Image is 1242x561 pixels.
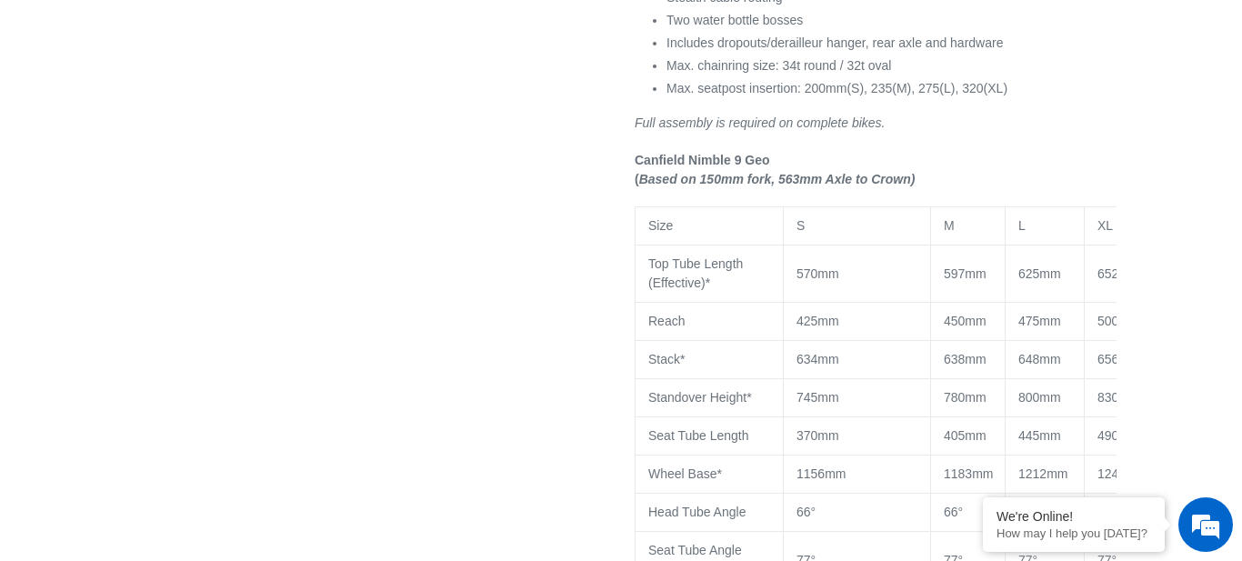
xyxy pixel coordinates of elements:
[997,526,1151,540] p: How may I help you today?
[1097,466,1147,481] span: 1241mm
[784,207,931,245] td: S
[1006,207,1085,245] td: L
[1018,428,1061,443] span: 445mm
[796,466,846,481] span: 1156mm
[796,314,839,328] span: 425mm
[648,390,752,405] span: Standover Height*
[648,428,749,443] span: Seat Tube Length
[648,352,685,366] span: Stack*
[1018,266,1061,281] span: 625mm
[1097,352,1140,366] span: 656mm
[635,153,770,186] b: Canfield Nimble 9 Geo (
[944,428,987,443] span: 405mm
[944,352,987,366] span: 638mm
[1018,352,1061,366] span: 648mm
[796,266,839,281] span: 570mm
[1018,390,1061,405] span: 800mm
[636,207,784,245] td: Size
[666,11,1117,30] li: Two water bottle bosses
[944,466,993,481] span: 1183mm
[944,390,987,405] span: 780mm
[648,314,685,328] span: Reach
[796,428,839,443] span: 370mm
[931,207,1006,245] td: M
[944,314,987,328] span: 450mm
[1097,390,1140,405] span: 830mm
[1018,466,1067,481] span: 1212mm
[997,509,1151,524] div: We're Online!
[796,352,839,366] span: 634mm
[648,466,722,481] span: Wheel Base*
[1018,314,1061,328] span: 475mm
[1097,266,1140,281] span: 652mm
[639,172,916,186] i: Based on 150mm fork, 563mm Axle to Crown)
[1097,314,1140,328] span: 500mm
[666,81,1007,95] span: Max. seatpost insertion: 200mm(S), 235(M), 275(L), 320(XL)
[666,58,891,73] span: Max. chainring size: 34t round / 32t oval
[1085,207,1203,245] td: XL
[1097,428,1140,443] span: 490mm
[796,390,839,405] span: 745mm
[648,256,743,290] span: Top Tube Length (Effective)*
[944,266,987,281] span: 597mm
[635,115,885,130] em: Full assembly is required on complete bikes.
[796,505,816,519] span: 66°
[648,505,746,519] span: Head Tube Angle
[944,505,963,519] span: 66°
[666,35,1003,50] span: Includes dropouts/derailleur hanger, rear axle and hardware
